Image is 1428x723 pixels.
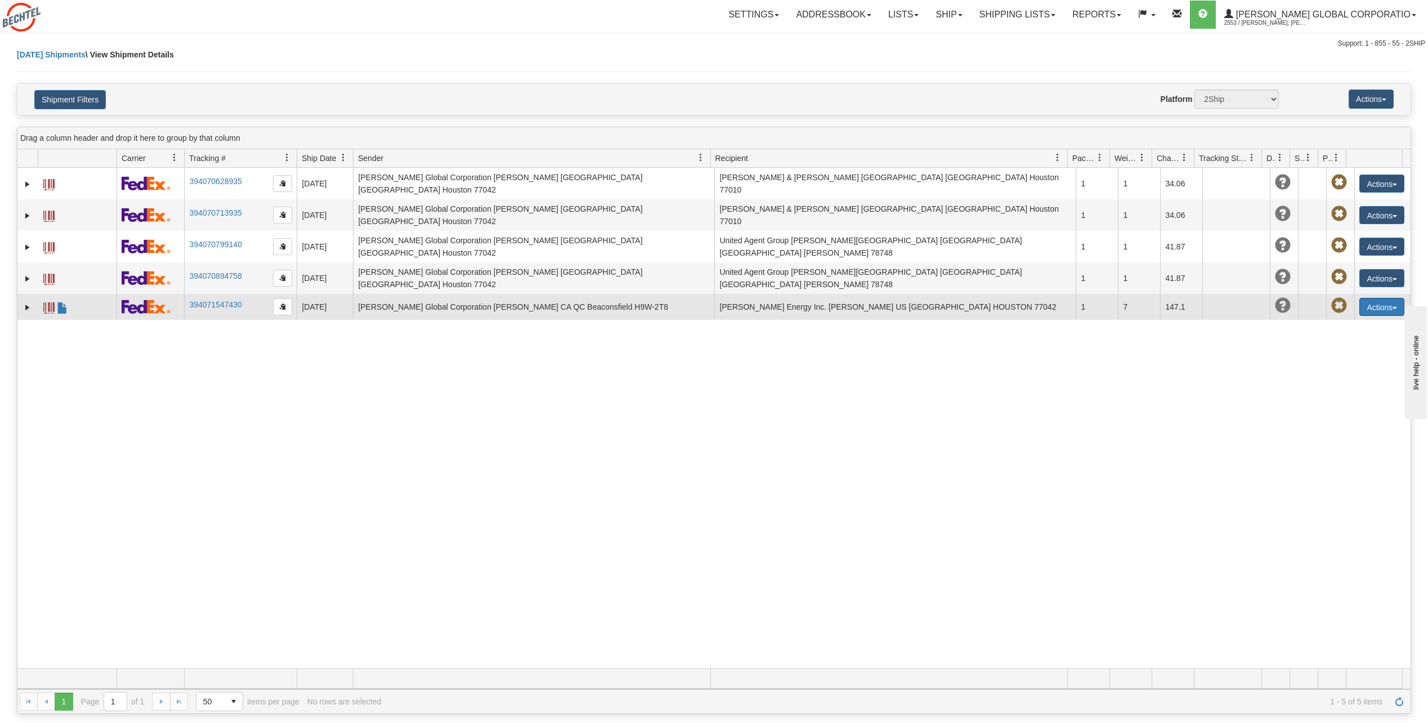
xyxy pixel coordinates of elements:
a: Tracking # filter column settings [277,148,297,167]
a: Addressbook [787,1,880,29]
td: 1 [1118,231,1160,262]
td: [PERSON_NAME] Global Corporation [PERSON_NAME] [GEOGRAPHIC_DATA] [GEOGRAPHIC_DATA] Houston 77042 [353,262,714,294]
td: [PERSON_NAME] Global Corporation [PERSON_NAME] CA QC Beaconsfield H9W-2T8 [353,294,714,320]
a: Label [43,297,55,315]
a: Weight filter column settings [1132,148,1152,167]
a: Label [43,206,55,224]
a: Expand [22,302,33,313]
button: Actions [1359,206,1404,224]
td: United Agent Group [PERSON_NAME][GEOGRAPHIC_DATA] [GEOGRAPHIC_DATA] [GEOGRAPHIC_DATA] [PERSON_NAM... [714,262,1076,294]
img: 2 - FedEx [122,239,171,253]
a: 394070713935 [189,208,241,217]
span: Ship Date [302,153,336,164]
span: Unknown [1275,206,1291,222]
span: 1 - 5 of 5 items [389,697,1382,706]
a: Recipient filter column settings [1048,148,1067,167]
span: Unknown [1275,298,1291,314]
button: Actions [1349,90,1394,109]
td: [PERSON_NAME] Global Corporation [PERSON_NAME] [GEOGRAPHIC_DATA] [GEOGRAPHIC_DATA] Houston 77042 [353,231,714,262]
span: select [225,693,243,711]
a: Expand [22,273,33,284]
img: logo2553.jpg [3,3,41,32]
span: Pickup Not Assigned [1331,298,1347,314]
a: Expand [22,210,33,221]
a: Charge filter column settings [1175,148,1194,167]
td: [DATE] [297,231,353,262]
a: Refresh [1390,693,1408,711]
span: Delivery Status [1266,153,1276,164]
td: 7 [1118,294,1160,320]
span: Pickup Not Assigned [1331,206,1347,222]
td: 1 [1076,262,1118,294]
input: Page 1 [104,693,127,711]
a: Reports [1064,1,1130,29]
td: 1 [1118,168,1160,199]
button: Copy to clipboard [273,175,292,192]
span: Pickup Not Assigned [1331,238,1347,253]
td: [DATE] [297,168,353,199]
span: 2553 / [PERSON_NAME], [PERSON_NAME] [1224,17,1309,29]
span: Unknown [1275,175,1291,190]
td: United Agent Group [PERSON_NAME][GEOGRAPHIC_DATA] [GEOGRAPHIC_DATA] [GEOGRAPHIC_DATA] [PERSON_NAM... [714,231,1076,262]
span: Sender [358,153,383,164]
td: [DATE] [297,262,353,294]
a: Expand [22,178,33,190]
a: 394070799140 [189,240,241,249]
a: Pickup Status filter column settings [1327,148,1346,167]
button: Actions [1359,238,1404,256]
span: Pickup Not Assigned [1331,175,1347,190]
a: [PERSON_NAME] Global Corporatio 2553 / [PERSON_NAME], [PERSON_NAME] [1216,1,1425,29]
a: Commercial Invoice [57,297,68,315]
td: 34.06 [1160,199,1202,231]
span: Page of 1 [81,692,145,711]
a: Tracking Status filter column settings [1242,148,1261,167]
iframe: chat widget [1402,304,1427,419]
img: 2 - FedEx [122,300,171,314]
span: Charge [1157,153,1180,164]
a: Ship [927,1,970,29]
a: 394071547430 [189,300,241,309]
button: Copy to clipboard [273,270,292,287]
div: live help - online [8,10,104,18]
a: Label [43,269,55,287]
img: 2 - FedEx [122,208,171,222]
img: 2 - FedEx [122,176,171,190]
td: 34.06 [1160,168,1202,199]
a: Label [43,174,55,192]
td: [PERSON_NAME] & [PERSON_NAME] [GEOGRAPHIC_DATA] [GEOGRAPHIC_DATA] Houston 77010 [714,199,1076,231]
a: Ship Date filter column settings [334,148,353,167]
button: Actions [1359,175,1404,193]
span: Tracking Status [1199,153,1248,164]
a: Delivery Status filter column settings [1270,148,1290,167]
span: Unknown [1275,238,1291,253]
td: 1 [1076,168,1118,199]
button: Actions [1359,269,1404,287]
span: \ View Shipment Details [86,50,174,59]
span: Page 1 [55,693,73,711]
td: 41.87 [1160,231,1202,262]
td: [DATE] [297,199,353,231]
span: Tracking # [189,153,226,164]
span: Pickup Not Assigned [1331,269,1347,285]
span: 50 [203,696,218,707]
td: [PERSON_NAME] Global Corporation [PERSON_NAME] [GEOGRAPHIC_DATA] [GEOGRAPHIC_DATA] Houston 77042 [353,199,714,231]
a: [DATE] Shipments [17,50,86,59]
td: 1 [1076,199,1118,231]
a: Packages filter column settings [1090,148,1109,167]
img: 2 - FedEx [122,271,171,285]
button: Copy to clipboard [273,298,292,315]
span: Page sizes drop down [196,692,243,711]
td: [PERSON_NAME] Global Corporation [PERSON_NAME] [GEOGRAPHIC_DATA] [GEOGRAPHIC_DATA] Houston 77042 [353,168,714,199]
button: Shipment Filters [34,90,106,109]
td: 147.1 [1160,294,1202,320]
td: 1 [1076,294,1118,320]
label: Platform [1161,93,1193,105]
button: Copy to clipboard [273,207,292,224]
a: Label [43,237,55,255]
a: Shipment Issues filter column settings [1299,148,1318,167]
td: 1 [1118,262,1160,294]
td: [DATE] [297,294,353,320]
button: Copy to clipboard [273,238,292,255]
button: Actions [1359,298,1404,316]
div: Support: 1 - 855 - 55 - 2SHIP [3,39,1425,48]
